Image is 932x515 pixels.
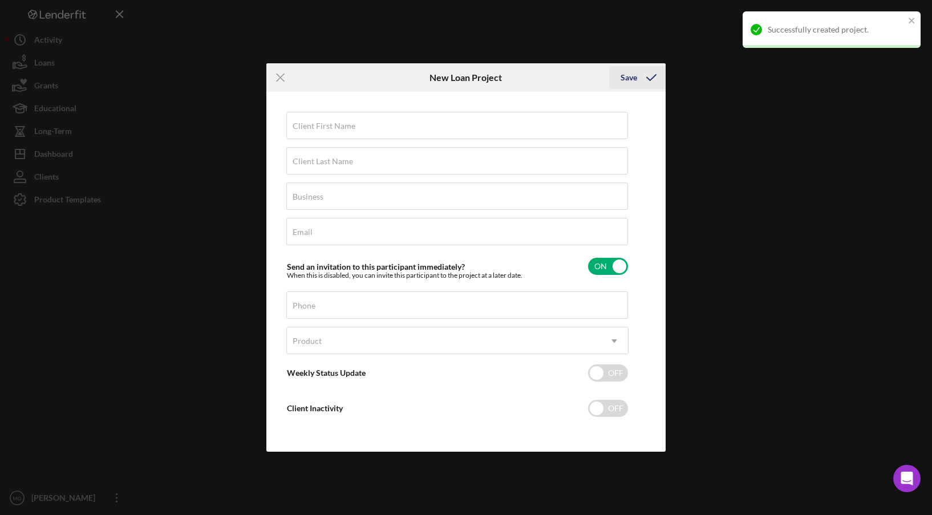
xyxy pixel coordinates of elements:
[609,66,666,89] button: Save
[908,16,916,27] button: close
[293,192,323,201] label: Business
[287,271,522,279] div: When this is disabled, you can invite this participant to the project at a later date.
[293,121,355,131] label: Client First Name
[287,262,465,271] label: Send an invitation to this participant immediately?
[621,66,637,89] div: Save
[293,301,315,310] label: Phone
[293,157,353,166] label: Client Last Name
[287,403,343,413] label: Client Inactivity
[287,368,366,378] label: Weekly Status Update
[293,336,322,346] div: Product
[429,72,502,83] h6: New Loan Project
[893,465,921,492] div: Open Intercom Messenger
[293,228,313,237] label: Email
[768,25,905,34] div: Successfully created project.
